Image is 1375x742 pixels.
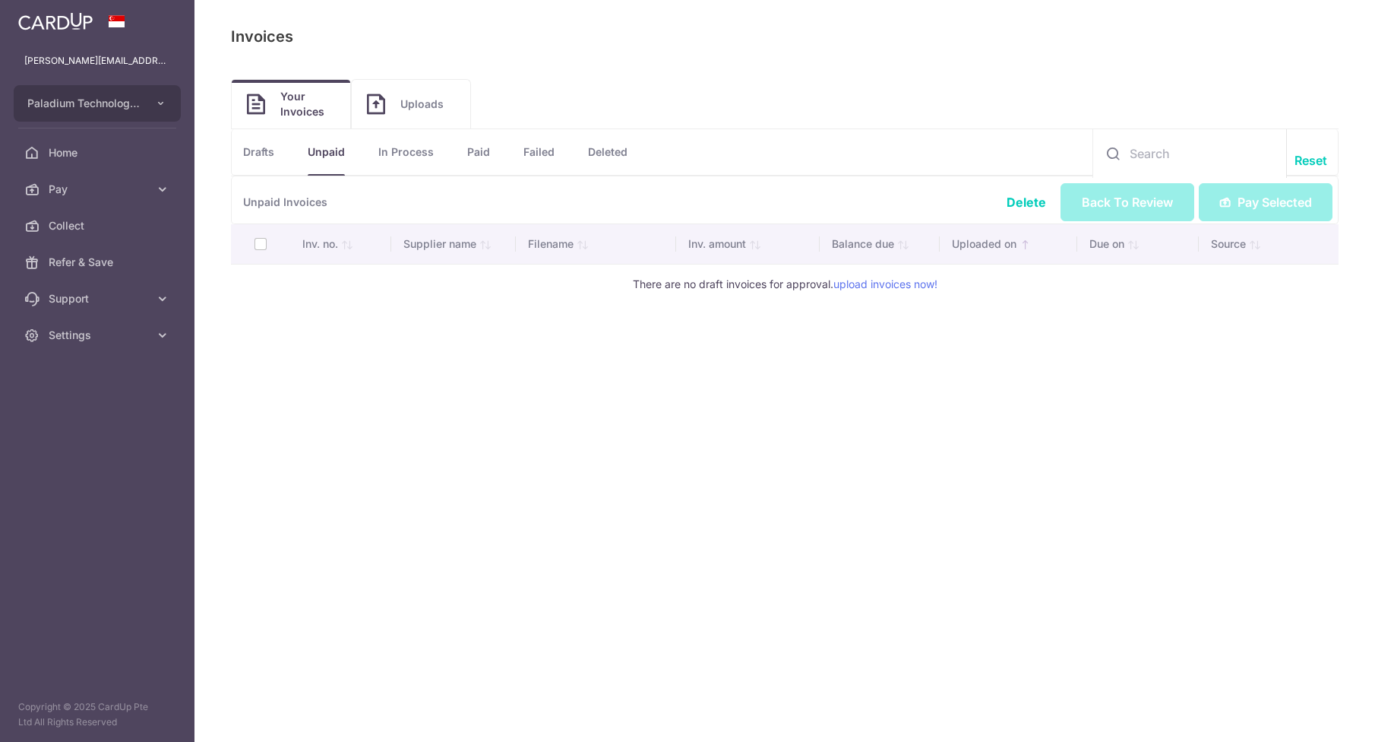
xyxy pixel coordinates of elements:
a: Paid [467,129,490,175]
button: Paladium Technologies Pte. Ltd. [14,85,181,122]
a: Reset [1294,151,1327,170]
span: Home [49,145,149,160]
a: Deleted [588,129,627,175]
span: Refer & Save [49,255,149,270]
span: Settings [49,328,149,343]
p: [PERSON_NAME][EMAIL_ADDRESS][DOMAIN_NAME] [24,53,170,68]
p: Invoices [231,24,293,49]
a: Uploads [352,80,470,128]
th: Inv. no.: activate to sort column ascending [290,224,391,264]
th: Source: activate to sort column ascending [1199,224,1339,264]
a: Unpaid [308,129,345,175]
th: Balance due: activate to sort column ascending [820,224,940,264]
img: Invoice icon Image [367,94,385,115]
input: Search [1093,129,1286,178]
span: Your Invoices [280,89,335,119]
a: Your Invoices [232,80,350,128]
span: Support [49,291,149,306]
th: Inv. amount: activate to sort column ascending [676,224,820,264]
td: There are no draft invoices for approval. [231,264,1339,304]
img: Invoice icon Image [247,94,265,115]
th: Supplier name: activate to sort column ascending [391,224,516,264]
span: Paladium Technologies Pte. Ltd. [27,96,140,111]
p: Unpaid Invoices [231,176,1339,224]
a: In Process [378,129,434,175]
a: Drafts [243,129,274,175]
a: upload invoices now! [833,277,937,290]
th: Due on: activate to sort column ascending [1077,224,1199,264]
span: Uploads [400,97,455,112]
th: Uploaded on: activate to sort column ascending [940,224,1078,264]
img: CardUp [18,12,93,30]
span: Collect [49,218,149,233]
a: Failed [523,129,555,175]
span: Pay [49,182,149,197]
th: Filename: activate to sort column ascending [516,224,676,264]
